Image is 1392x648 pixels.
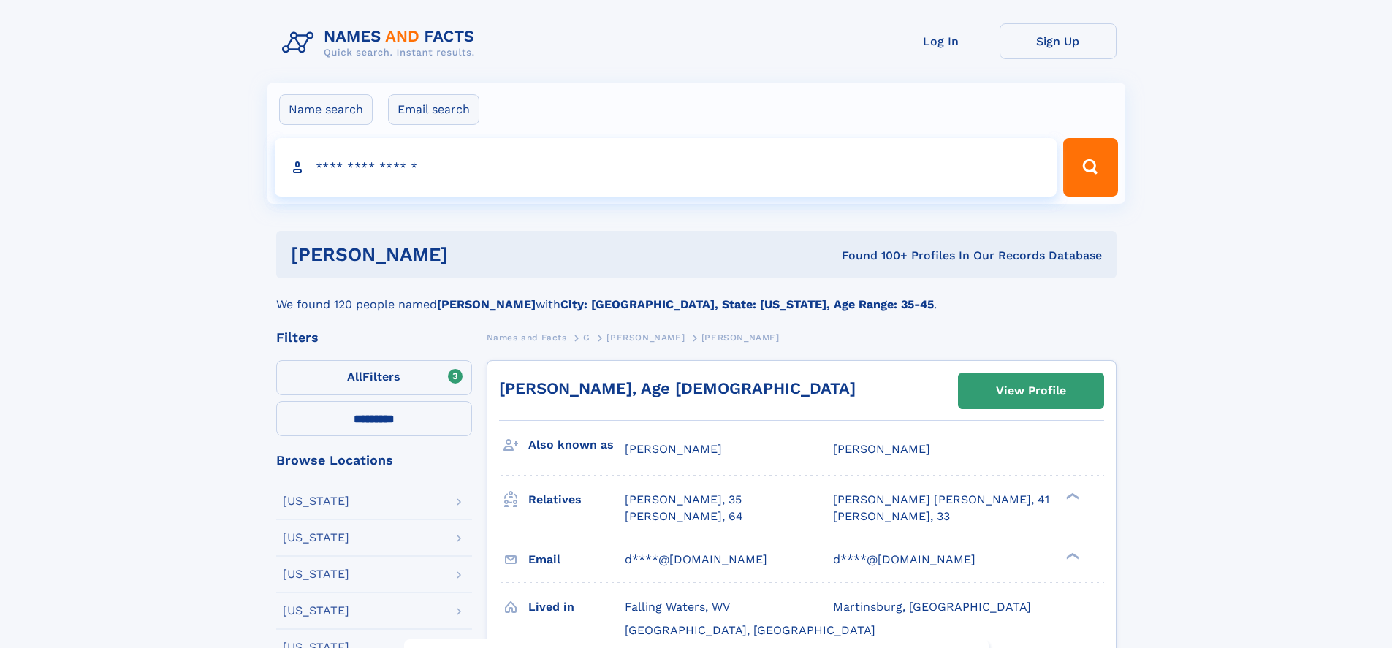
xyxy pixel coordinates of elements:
a: [PERSON_NAME], Age [DEMOGRAPHIC_DATA] [499,379,856,397]
label: Email search [388,94,479,125]
h1: [PERSON_NAME] [291,245,645,264]
h3: Lived in [528,595,625,620]
label: Name search [279,94,373,125]
h3: Relatives [528,487,625,512]
a: G [583,328,590,346]
a: [PERSON_NAME], 64 [625,508,743,525]
div: Filters [276,331,472,344]
a: [PERSON_NAME], 35 [625,492,742,508]
span: Falling Waters, WV [625,600,730,614]
span: [PERSON_NAME] [701,332,780,343]
a: Names and Facts [487,328,567,346]
a: Sign Up [1000,23,1117,59]
span: G [583,332,590,343]
b: City: [GEOGRAPHIC_DATA], State: [US_STATE], Age Range: 35-45 [560,297,934,311]
div: Found 100+ Profiles In Our Records Database [644,248,1102,264]
div: Browse Locations [276,454,472,467]
a: [PERSON_NAME] [PERSON_NAME], 41 [833,492,1049,508]
div: [US_STATE] [283,532,349,544]
b: [PERSON_NAME] [437,297,536,311]
div: ❯ [1062,551,1080,560]
div: [US_STATE] [283,495,349,507]
h3: Also known as [528,432,625,457]
h3: Email [528,547,625,572]
div: View Profile [996,374,1066,408]
span: [PERSON_NAME] [625,442,722,456]
a: View Profile [959,373,1103,408]
div: We found 120 people named with . [276,278,1117,313]
label: Filters [276,360,472,395]
span: All [347,370,362,384]
input: search input [275,138,1057,197]
div: [US_STATE] [283,568,349,580]
a: [PERSON_NAME] [606,328,685,346]
div: [US_STATE] [283,605,349,617]
span: [PERSON_NAME] [833,442,930,456]
span: Martinsburg, [GEOGRAPHIC_DATA] [833,600,1031,614]
span: [PERSON_NAME] [606,332,685,343]
a: [PERSON_NAME], 33 [833,508,950,525]
button: Search Button [1063,138,1117,197]
a: Log In [883,23,1000,59]
img: Logo Names and Facts [276,23,487,63]
span: [GEOGRAPHIC_DATA], [GEOGRAPHIC_DATA] [625,623,875,637]
div: ❯ [1062,492,1080,501]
